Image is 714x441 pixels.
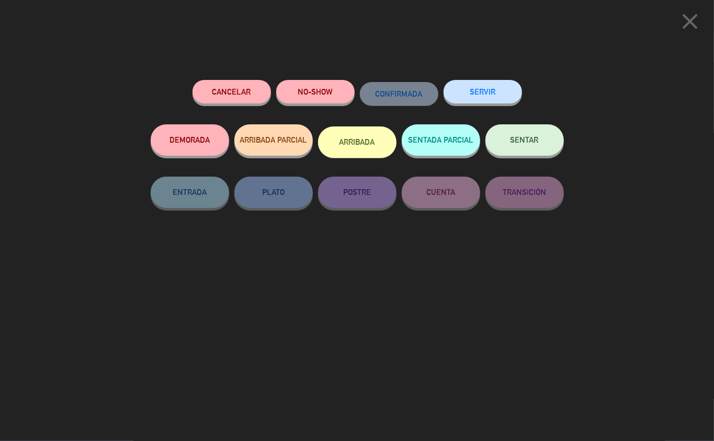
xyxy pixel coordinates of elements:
span: CONFIRMADA [376,89,423,98]
button: close [674,8,706,39]
button: SENTAR [485,124,564,156]
button: NO-SHOW [276,80,355,103]
button: SERVIR [444,80,522,103]
button: ENTRADA [151,177,229,208]
button: DEMORADA [151,124,229,156]
button: TRANSICIÓN [485,177,564,208]
button: CONFIRMADA [360,82,438,106]
span: ARRIBADA PARCIAL [240,135,307,144]
button: PLATO [234,177,313,208]
button: CUENTA [402,177,480,208]
i: close [677,8,703,34]
button: Cancelar [192,80,271,103]
button: POSTRE [318,177,396,208]
button: ARRIBADA PARCIAL [234,124,313,156]
button: SENTADA PARCIAL [402,124,480,156]
span: SENTAR [511,135,539,144]
button: ARRIBADA [318,126,396,158]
